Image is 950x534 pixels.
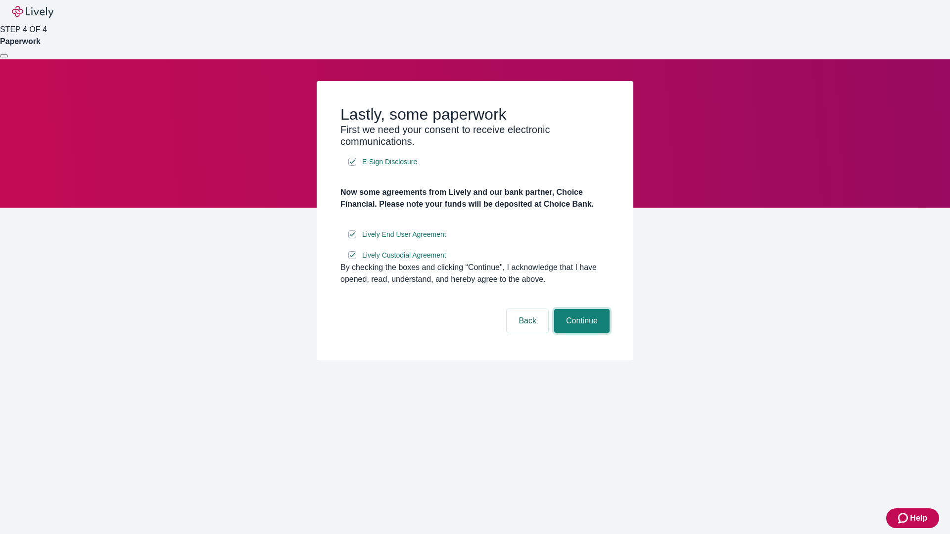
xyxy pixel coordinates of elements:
button: Zendesk support iconHelp [886,508,939,528]
span: E-Sign Disclosure [362,157,417,167]
a: e-sign disclosure document [360,156,419,168]
h2: Lastly, some paperwork [340,105,610,124]
h3: First we need your consent to receive electronic communications. [340,124,610,147]
span: Lively End User Agreement [362,229,446,240]
img: Lively [12,6,53,18]
button: Continue [554,309,610,333]
span: Help [910,512,927,524]
a: e-sign disclosure document [360,228,448,241]
div: By checking the boxes and clicking “Continue", I acknowledge that I have opened, read, understand... [340,262,610,285]
svg: Zendesk support icon [898,512,910,524]
a: e-sign disclosure document [360,249,448,262]
h4: Now some agreements from Lively and our bank partner, Choice Financial. Please note your funds wi... [340,186,610,210]
button: Back [507,309,548,333]
span: Lively Custodial Agreement [362,250,446,261]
